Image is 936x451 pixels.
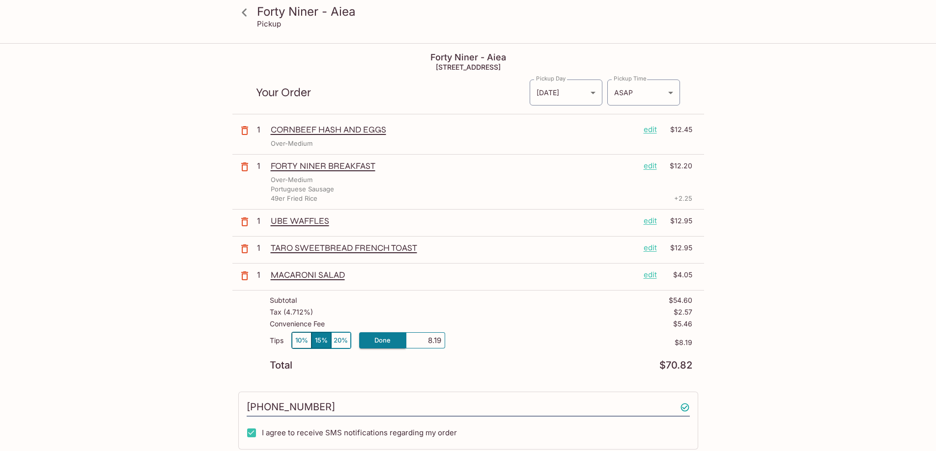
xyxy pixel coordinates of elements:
p: $12.95 [663,215,692,226]
p: CORNBEEF HASH AND EGGS [271,124,636,135]
p: $4.05 [663,269,692,280]
p: Your Order [256,88,529,97]
p: $2.57 [674,308,692,316]
span: I agree to receive SMS notifications regarding my order [262,428,457,437]
p: edit [644,269,657,280]
p: $70.82 [659,361,692,370]
label: Pickup Time [614,75,647,82]
h3: Forty Niner - Aiea [257,4,696,19]
p: $8.19 [445,339,692,346]
p: Total [270,361,292,370]
p: 1 [257,215,267,226]
p: $54.60 [669,296,692,304]
p: Convenience Fee [270,320,325,328]
p: Over-Medium [271,175,312,185]
p: UBE WAFFLES [271,215,636,226]
p: Tips [270,337,284,345]
h4: Forty Niner - Aiea [232,52,704,63]
p: edit [644,124,657,135]
div: ASAP [607,80,680,106]
p: Portuguese Sausage [271,185,334,194]
p: + 2.25 [674,194,692,203]
h5: [STREET_ADDRESS] [232,63,704,71]
p: edit [644,215,657,226]
p: 1 [257,124,267,135]
p: Subtotal [270,296,297,304]
div: [DATE] [530,80,602,106]
p: Pickup [257,19,281,28]
p: 1 [257,242,267,253]
p: MACARONI SALAD [271,269,636,280]
p: $5.46 [673,320,692,328]
p: FORTY NINER BREAKFAST [271,160,636,171]
button: 20% [331,332,351,348]
p: edit [644,160,657,171]
label: Pickup Day [536,75,566,82]
button: 10% [292,332,312,348]
p: $12.20 [663,160,692,171]
button: 15% [312,332,331,348]
p: 1 [257,269,267,280]
p: $12.95 [663,242,692,253]
p: edit [644,242,657,253]
p: Over-Medium [271,139,312,148]
input: Enter phone number [247,398,690,417]
p: 49er Fried Rice [271,194,317,203]
p: Tax ( 4.712% ) [270,308,313,316]
p: TARO SWEETBREAD FRENCH TOAST [271,242,636,253]
p: 1 [257,160,267,171]
button: Done [359,332,406,348]
p: $12.45 [663,124,692,135]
